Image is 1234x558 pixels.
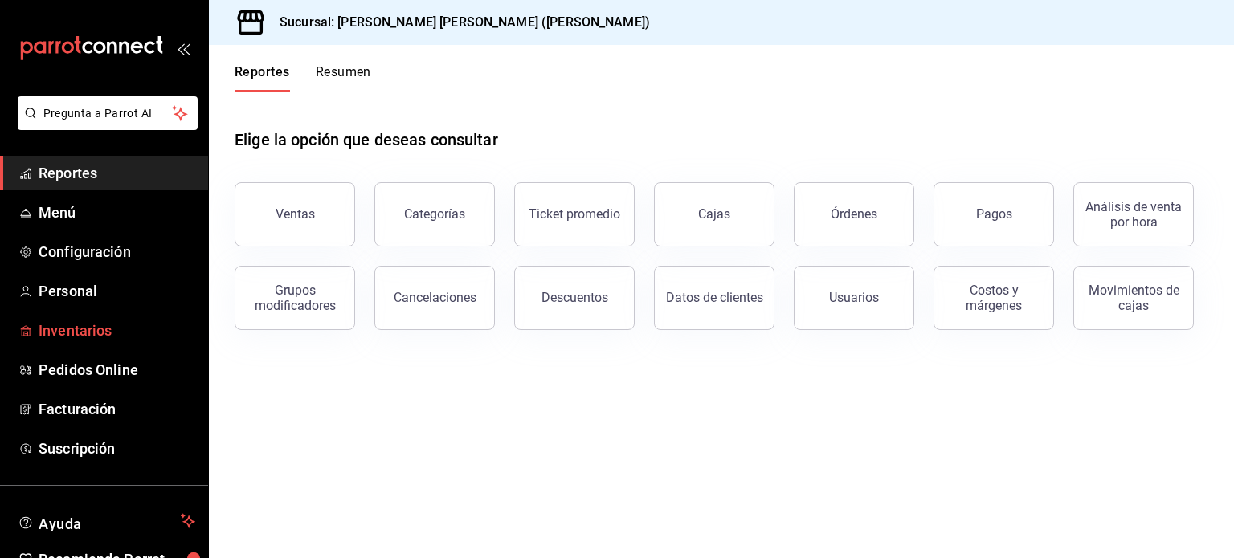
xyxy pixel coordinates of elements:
h3: Sucursal: [PERSON_NAME] [PERSON_NAME] ([PERSON_NAME]) [267,13,650,32]
div: Pagos [976,206,1012,222]
button: Pagos [934,182,1054,246]
div: Ticket promedio [529,206,620,222]
a: Pregunta a Parrot AI [11,116,198,133]
div: Órdenes [831,206,877,222]
button: open_drawer_menu [177,42,190,55]
div: Categorías [404,206,465,222]
span: Configuración [39,241,195,263]
span: Pedidos Online [39,359,195,381]
span: Pregunta a Parrot AI [43,105,173,122]
div: Ventas [276,206,315,222]
button: Resumen [316,64,371,92]
button: Grupos modificadores [235,266,355,330]
div: navigation tabs [235,64,371,92]
span: Personal [39,280,195,302]
span: Reportes [39,162,195,184]
button: Descuentos [514,266,635,330]
span: Inventarios [39,320,195,341]
div: Costos y márgenes [944,283,1044,313]
div: Análisis de venta por hora [1084,199,1183,230]
button: Movimientos de cajas [1073,266,1194,330]
button: Costos y márgenes [934,266,1054,330]
div: Cajas [698,205,731,224]
button: Órdenes [794,182,914,246]
button: Ticket promedio [514,182,635,246]
div: Descuentos [541,290,608,305]
button: Pregunta a Parrot AI [18,96,198,130]
a: Cajas [654,182,774,246]
span: Facturación [39,398,195,420]
div: Movimientos de cajas [1084,283,1183,313]
button: Categorías [374,182,495,246]
span: Suscripción [39,438,195,459]
button: Cancelaciones [374,266,495,330]
div: Cancelaciones [394,290,476,305]
button: Usuarios [794,266,914,330]
button: Análisis de venta por hora [1073,182,1194,246]
div: Grupos modificadores [245,283,345,313]
div: Datos de clientes [666,290,763,305]
button: Reportes [235,64,290,92]
span: Ayuda [39,511,174,531]
h1: Elige la opción que deseas consultar [235,128,498,152]
div: Usuarios [829,290,879,305]
span: Menú [39,202,195,223]
button: Datos de clientes [654,266,774,330]
button: Ventas [235,182,355,246]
